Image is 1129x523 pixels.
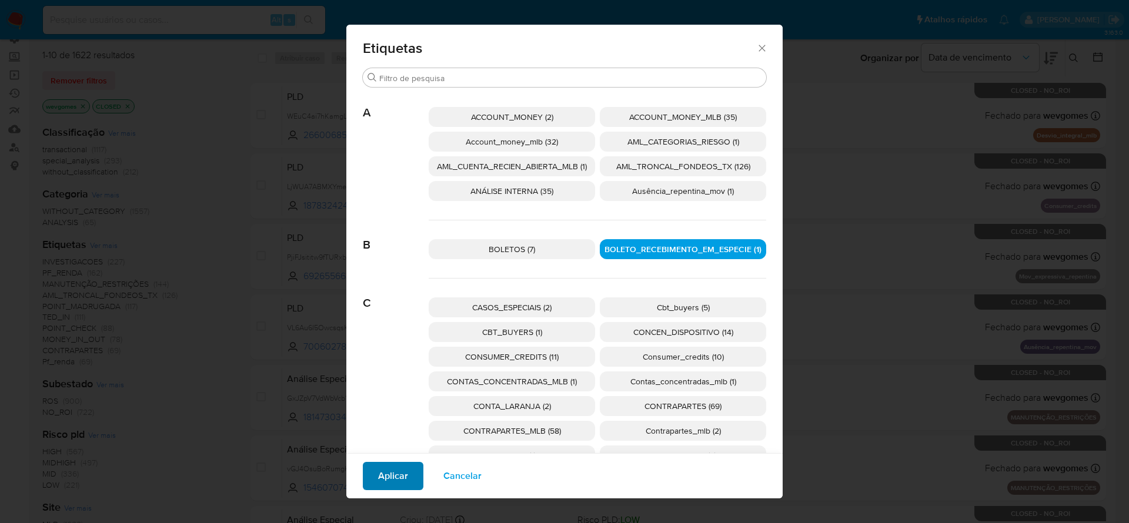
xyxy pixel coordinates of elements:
span: AML_TRONCAL_FONDEOS_TX (126) [616,160,750,172]
span: ANÁLISE INTERNA (35) [470,185,553,197]
span: Contas_concentradas_mlb (1) [630,376,736,387]
div: Account_money_mlb (32) [429,132,595,152]
span: CONTA_LARANJA (2) [473,400,551,412]
div: ACCOUNT_MONEY (2) [429,107,595,127]
div: Consumer_credits (10) [600,347,766,367]
div: AML_CUENTA_RECIEN_ABIERTA_MLB (1) [429,156,595,176]
span: Etiquetas [363,41,756,55]
span: ACCOUNT_MONEY_MLB (35) [629,111,737,123]
span: CASOS_ESPECIAIS (2) [472,301,552,313]
div: Cbt_buyers (5) [600,297,766,317]
span: ACCOUNT_MONEY (2) [471,111,553,123]
button: Buscar [368,73,377,82]
div: ACCOUNT_MONEY_MLB (35) [600,107,766,127]
span: Contrapartes_mlb (2) [646,425,721,437]
span: B [363,220,429,252]
span: Consumer_credits (10) [643,351,724,363]
div: Contas_concentradas_mlb (1) [600,371,766,391]
span: CONTRAPARTES (69) [644,400,722,412]
span: Cbt_buyers (5) [657,301,710,313]
button: Fechar [756,42,767,53]
button: Cancelar [428,462,497,490]
div: AML_CATEGORIAS_RIESGO (1) [600,132,766,152]
span: C [363,279,429,310]
div: CONTA_LARANJA (2) [429,396,595,416]
div: AML_TRONCAL_FONDEOS_TX (126) [600,156,766,176]
div: ANÁLISE INTERNA (35) [429,181,595,201]
div: CONTRAPARTES (69) [600,396,766,416]
span: CBT_BUYERS (1) [482,326,542,338]
div: CONTRAPARTES_MLB (58) [429,421,595,441]
span: CONCEN_DISPOSITIVO (14) [633,326,733,338]
span: AML_CATEGORIAS_RIESGO (1) [627,136,739,147]
span: CONTRAPARTES_MLB (58) [463,425,561,437]
button: Aplicar [363,462,423,490]
div: Ausência_repentina_mov (1) [600,181,766,201]
div: CONCEN_DISPOSITIVO (14) [600,322,766,342]
div: Contrapartes_mlb (2) [600,421,766,441]
span: BOLETO_RECEBIMENTO_EM_ESPECIE (1) [604,243,761,255]
div: CRIPTOATIVOS (2) [600,445,766,465]
span: AML_CUENTA_RECIEN_ABIERTA_MLB (1) [437,160,587,172]
span: CONSUMER_CREDITS (11) [465,351,559,363]
span: Account_money_mlb (32) [466,136,558,147]
span: CONTAS_CONCENTRADAS_MLB (1) [447,376,577,387]
span: BOLETOS (7) [489,243,535,255]
div: CASOS_ESPECIAIS (2) [429,297,595,317]
div: CONTAS_CONCENTRADAS_MLB (1) [429,371,595,391]
div: BOLETO_RECEBIMENTO_EM_ESPECIE (1) [600,239,766,259]
input: Filtro de pesquisa [379,73,761,83]
div: CBT_BUYERS (1) [429,322,595,342]
span: Ausência_repentina_mov (1) [632,185,734,197]
div: BOLETOS (7) [429,239,595,259]
span: Aplicar [378,463,408,489]
span: CREDITOS (1) [488,450,536,461]
span: CRIPTOATIVOS (2) [650,450,716,461]
div: CONSUMER_CREDITS (11) [429,347,595,367]
div: CREDITOS (1) [429,445,595,465]
span: Cancelar [443,463,482,489]
span: A [363,88,429,120]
